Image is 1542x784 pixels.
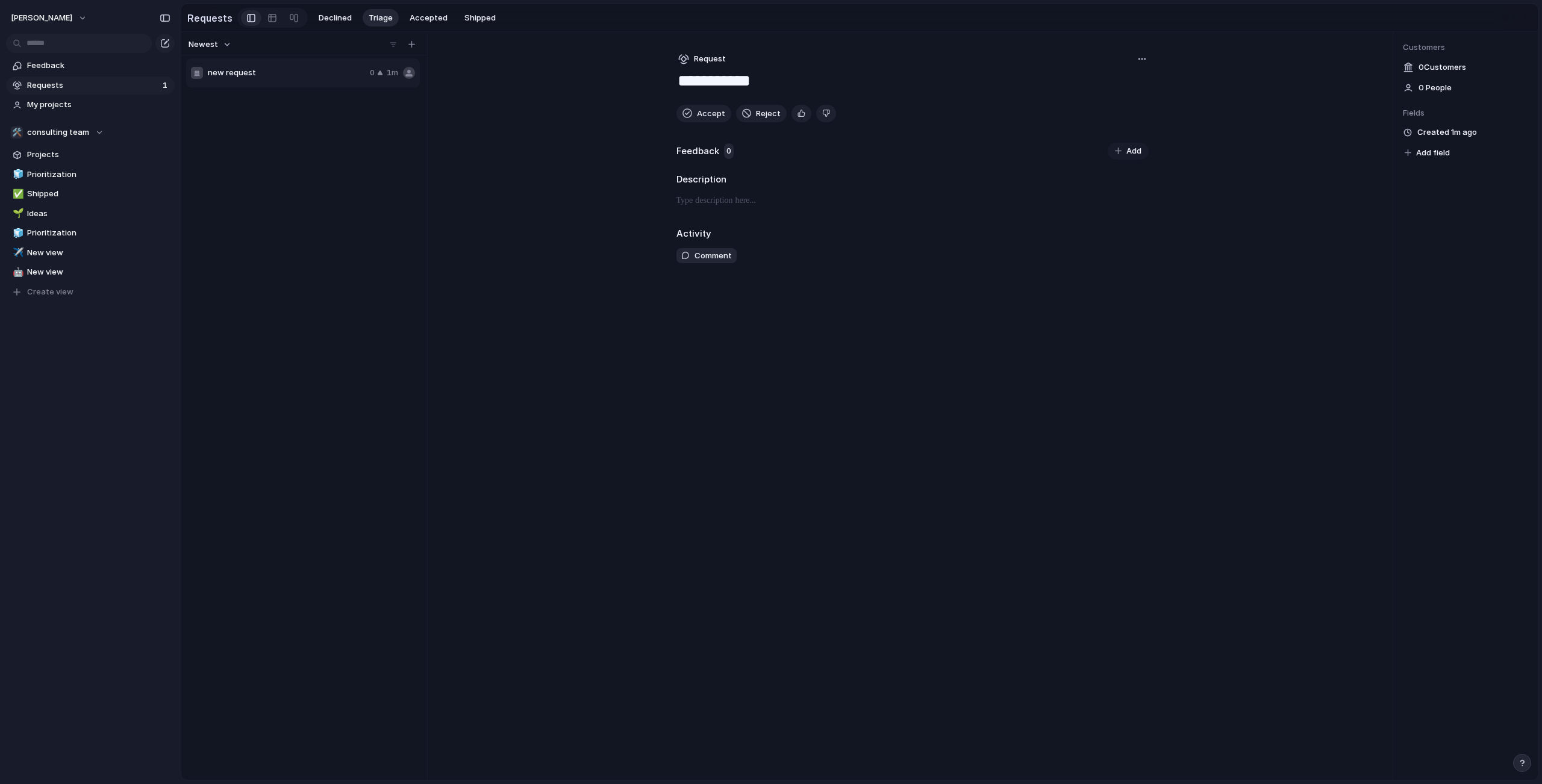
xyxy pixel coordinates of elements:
[1403,42,1528,54] span: Customers
[13,246,21,260] div: ✈️
[6,224,175,242] a: 🧊Prioritization
[697,108,725,120] span: Accept
[11,169,23,181] button: 🧊
[676,145,719,158] h2: Feedback
[11,126,23,138] div: 🛠️
[6,57,175,75] a: Feedback
[187,37,233,52] button: Newest
[1108,143,1149,160] button: Add
[1419,82,1452,94] span: 0 People
[6,244,175,262] a: ✈️New view
[27,149,170,161] span: Projects
[163,79,170,92] span: 1
[27,227,170,239] span: Prioritization
[363,9,399,27] button: Triage
[189,39,218,51] span: Newest
[6,146,175,164] a: Projects
[676,227,711,241] h2: Activity
[187,11,233,25] h2: Requests
[676,173,1149,187] h2: Description
[13,187,21,201] div: ✅
[13,266,21,279] div: 🤖
[6,96,175,114] a: My projects
[27,188,170,200] span: Shipped
[1417,126,1477,138] span: Created 1m ago
[676,248,737,264] button: Comment
[676,51,728,67] button: Request
[6,205,175,223] a: 🌱Ideas
[319,12,352,24] span: Declined
[13,167,21,181] div: 🧊
[27,169,170,181] span: Prioritization
[404,9,454,27] button: Accepted
[27,79,159,92] span: Requests
[1126,145,1141,157] span: Add
[724,143,734,159] span: 0
[1403,145,1452,161] button: Add field
[27,286,73,298] span: Create view
[410,12,448,24] span: Accepted
[1416,147,1450,159] span: Add field
[6,123,175,142] button: 🛠️consulting team
[1403,107,1528,119] span: Fields
[27,208,170,220] span: Ideas
[27,266,170,278] span: New view
[694,53,726,65] span: Request
[6,185,175,203] a: ✅Shipped
[6,263,175,281] a: 🤖New view
[27,99,170,111] span: My projects
[676,105,731,123] button: Accept
[27,247,170,259] span: New view
[6,166,175,184] a: 🧊Prioritization
[6,283,175,301] button: Create view
[13,207,21,220] div: 🌱
[464,12,496,24] span: Shipped
[11,188,23,200] button: ✅
[27,126,89,138] span: consulting team
[27,60,170,72] span: Feedback
[11,266,23,278] button: 🤖
[11,227,23,239] button: 🧊
[208,67,365,79] span: new request
[11,12,72,24] span: [PERSON_NAME]
[370,67,375,79] span: 0
[313,9,358,27] button: Declined
[6,76,175,95] a: Requests1
[5,8,93,28] button: [PERSON_NAME]
[387,67,398,79] span: 1m
[369,12,393,24] span: Triage
[11,208,23,220] button: 🌱
[1419,61,1466,73] span: 0 Customer s
[11,247,23,259] button: ✈️
[458,9,502,27] button: Shipped
[695,250,732,262] span: Comment
[756,108,781,120] span: Reject
[736,105,787,123] button: Reject
[13,226,21,240] div: 🧊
